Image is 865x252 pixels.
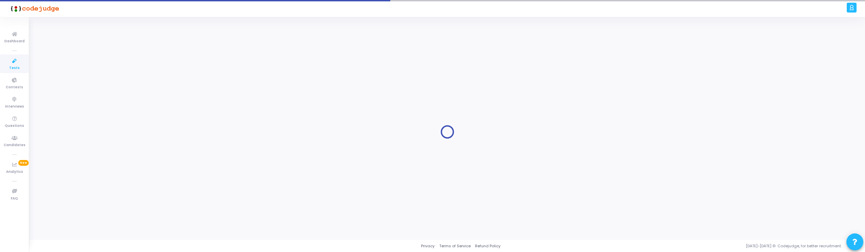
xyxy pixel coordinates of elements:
span: Analytics [6,169,23,175]
span: Tests [9,65,20,71]
img: logo [8,2,59,15]
span: Dashboard [4,39,25,44]
div: [DATE]-[DATE] © Codejudge, for better recruitment. [500,243,857,249]
a: Refund Policy [475,243,500,249]
span: Interviews [5,104,24,110]
a: Terms of Service [439,243,471,249]
span: Contests [6,85,23,90]
span: New [18,160,29,166]
a: Privacy [421,243,435,249]
span: Candidates [4,142,25,148]
span: FAQ [11,196,18,202]
span: Questions [5,123,24,129]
